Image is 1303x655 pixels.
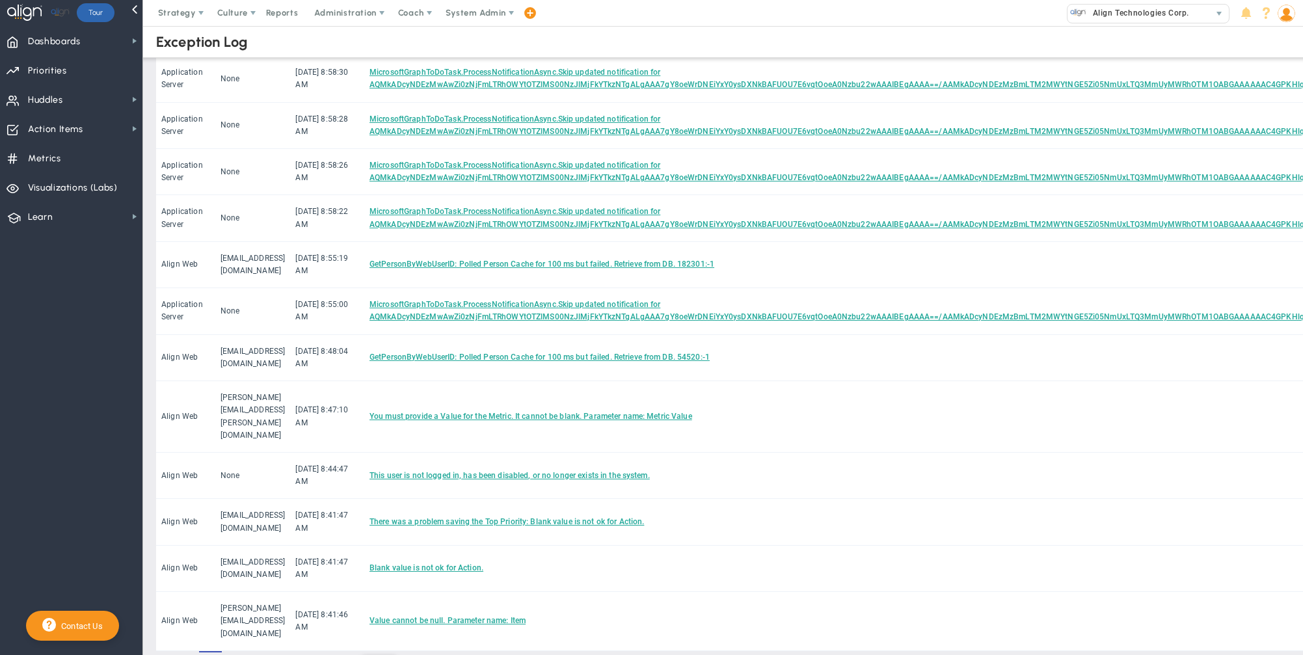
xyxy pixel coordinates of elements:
[156,288,215,334] td: Application Server
[28,204,53,231] span: Learn
[156,335,215,381] td: Align Web
[156,195,215,241] td: Application Server
[290,335,364,381] td: [DATE] 8:48:04 AM
[217,8,248,18] span: Culture
[156,149,215,195] td: Application Server
[290,592,364,651] td: [DATE] 8:41:46 AM
[1070,5,1086,21] img: 10991.Company.photo
[156,242,215,288] td: Align Web
[56,621,103,631] span: Contact Us
[215,453,290,499] td: None
[215,242,290,288] td: [EMAIL_ADDRESS][DOMAIN_NAME]
[156,56,215,102] td: Application Server
[215,546,290,592] td: [EMAIL_ADDRESS][DOMAIN_NAME]
[1210,5,1229,23] span: select
[369,616,526,625] a: Value cannot be null. Parameter name: Item
[28,28,81,55] span: Dashboards
[215,288,290,334] td: None
[156,103,215,149] td: Application Server
[369,353,710,362] a: GetPersonByWebUserID: Polled Person Cache for 100 ms but failed. Retrieve from DB. 54520:-1
[28,87,63,114] span: Huddles
[290,453,364,499] td: [DATE] 8:44:47 AM
[215,335,290,381] td: [EMAIL_ADDRESS][DOMAIN_NAME]
[215,149,290,195] td: None
[156,546,215,592] td: Align Web
[28,57,67,85] span: Priorities
[1278,5,1295,22] img: 50429.Person.photo
[369,471,650,480] a: This user is not logged in, has been disabled, or no longer exists in the system.
[369,260,714,269] a: GetPersonByWebUserID: Polled Person Cache for 100 ms but failed. Retrieve from DB. 182301:-1
[314,8,376,18] span: Administration
[28,174,118,202] span: Visualizations (Labs)
[28,116,83,143] span: Action Items
[290,56,364,102] td: [DATE] 8:58:30 AM
[215,56,290,102] td: None
[215,381,290,453] td: [PERSON_NAME][EMAIL_ADDRESS][PERSON_NAME][DOMAIN_NAME]
[28,145,61,172] span: Metrics
[290,499,364,545] td: [DATE] 8:41:47 AM
[158,8,196,18] span: Strategy
[215,195,290,241] td: None
[215,592,290,651] td: [PERSON_NAME][EMAIL_ADDRESS][DOMAIN_NAME]
[290,195,364,241] td: [DATE] 8:58:22 AM
[369,563,483,572] a: Blank value is not ok for Action.
[446,8,506,18] span: System Admin
[290,149,364,195] td: [DATE] 8:58:26 AM
[156,592,215,651] td: Align Web
[398,8,424,18] span: Coach
[215,499,290,545] td: [EMAIL_ADDRESS][DOMAIN_NAME]
[290,103,364,149] td: [DATE] 8:58:28 AM
[156,381,215,453] td: Align Web
[290,381,364,453] td: [DATE] 8:47:10 AM
[290,546,364,592] td: [DATE] 8:41:47 AM
[290,288,364,334] td: [DATE] 8:55:00 AM
[1086,5,1189,21] span: Align Technologies Corp.
[290,242,364,288] td: [DATE] 8:55:19 AM
[156,453,215,499] td: Align Web
[369,412,692,421] a: You must provide a Value for the Metric. It cannot be blank. Parameter name: Metric Value
[369,517,644,526] a: There was a problem saving the Top Priority: Blank value is not ok for Action.
[156,499,215,545] td: Align Web
[156,33,247,51] div: Exception Log
[215,103,290,149] td: None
